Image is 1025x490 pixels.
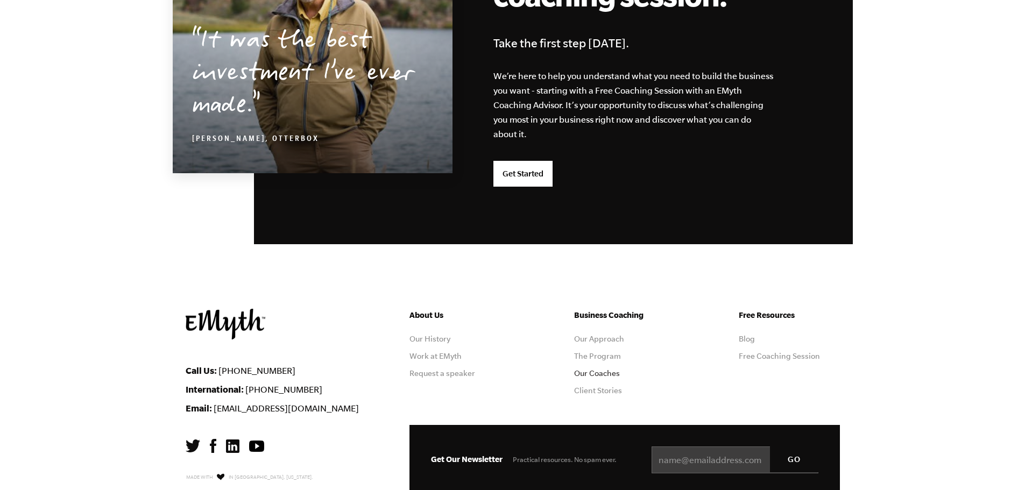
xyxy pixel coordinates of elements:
[192,136,319,144] cite: [PERSON_NAME], OtterBox
[192,26,433,123] p: It was the best investment I’ve ever made.
[409,369,475,378] a: Request a speaker
[513,456,617,464] span: Practical resources. No spam ever.
[739,309,840,322] h5: Free Resources
[493,161,553,187] a: Get Started
[409,309,511,322] h5: About Us
[245,385,322,394] a: [PHONE_NUMBER]
[186,384,244,394] strong: International:
[739,352,820,360] a: Free Coaching Session
[218,366,295,375] a: [PHONE_NUMBER]
[186,439,200,452] img: Twitter
[409,335,450,343] a: Our History
[493,33,795,53] h4: Take the first step [DATE].
[409,352,462,360] a: Work at EMyth
[493,69,774,141] p: We’re here to help you understand what you need to build the business you want - starting with a ...
[186,309,265,339] img: EMyth
[226,439,239,453] img: LinkedIn
[186,365,217,375] strong: Call Us:
[217,473,224,480] img: Love
[574,369,620,378] a: Our Coaches
[574,352,621,360] a: The Program
[652,446,818,473] input: name@emailaddress.com
[214,403,359,413] a: [EMAIL_ADDRESS][DOMAIN_NAME]
[249,441,264,452] img: YouTube
[574,335,624,343] a: Our Approach
[971,438,1025,490] iframe: Chat Widget
[431,455,503,464] span: Get Our Newsletter
[186,403,212,413] strong: Email:
[770,446,818,472] input: GO
[574,309,675,322] h5: Business Coaching
[574,386,622,395] a: Client Stories
[210,439,216,453] img: Facebook
[739,335,755,343] a: Blog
